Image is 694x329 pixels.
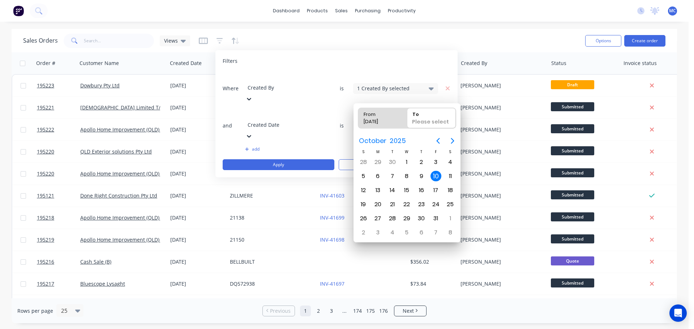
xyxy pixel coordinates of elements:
[443,149,458,155] div: S
[170,104,224,111] div: [DATE]
[230,280,310,287] div: DQ572938
[387,213,398,224] div: Tuesday, October 28, 2025
[339,306,350,316] a: Jump forward
[378,306,389,316] a: Page 176
[430,213,441,224] div: Friday, October 31, 2025
[23,37,58,44] h1: Sales Orders
[358,199,369,210] div: Sunday, October 19, 2025
[365,306,376,316] a: Page 175
[170,60,202,67] div: Created Date
[401,157,412,168] div: Wednesday, October 1, 2025
[37,214,54,221] span: 195218
[170,258,224,265] div: [DATE]
[445,185,456,196] div: Saturday, October 18, 2025
[401,199,412,210] div: Wednesday, October 22, 2025
[416,199,427,210] div: Thursday, October 23, 2025
[17,307,53,315] span: Rows per page
[37,229,80,251] a: 195219
[230,236,310,243] div: 21150
[248,84,312,91] div: Created By
[230,258,310,265] div: BELLBUILT
[170,280,224,287] div: [DATE]
[300,306,311,316] a: Page 1 is your current page
[551,168,594,177] span: Submitted
[36,60,55,67] div: Order #
[410,258,453,265] div: $356.02
[372,227,383,238] div: Monday, November 3, 2025
[320,280,344,287] a: INV-41697
[80,126,177,133] a: Apollo Home Improvement (QLD) Pty Ltd
[320,236,344,243] a: INV-41698
[80,258,111,265] a: Cash Sale (B)
[551,234,594,243] span: Submitted
[624,35,665,47] button: Create order
[37,126,54,133] span: 195222
[354,134,410,147] button: October2025
[551,146,594,155] span: Submitted
[416,171,427,182] div: Thursday, October 9, 2025
[331,5,351,16] div: sales
[37,141,80,163] a: 195220
[387,157,398,168] div: Tuesday, September 30, 2025
[401,171,412,182] div: Wednesday, October 8, 2025
[84,34,154,48] input: Search...
[461,60,487,67] div: Created By
[352,306,363,316] a: Page 174
[445,199,456,210] div: Saturday, October 25, 2025
[410,108,454,118] div: To
[170,148,224,155] div: [DATE]
[320,214,344,221] a: INV-41699
[430,227,441,238] div: Friday, November 7, 2025
[460,82,541,89] div: [PERSON_NAME]
[445,227,456,238] div: Saturday, November 8, 2025
[372,213,383,224] div: Monday, October 27, 2025
[170,214,224,221] div: [DATE]
[351,5,384,16] div: purchasing
[80,60,119,67] div: Customer Name
[37,170,54,177] span: 195220
[37,97,80,118] a: 195221
[416,213,427,224] div: Thursday, October 30, 2025
[394,307,426,315] a: Next page
[230,214,310,221] div: 21138
[431,134,445,148] button: Previous page
[399,149,414,155] div: W
[387,171,398,182] div: Tuesday, October 7, 2025
[37,273,80,295] a: 195217
[460,192,541,199] div: [PERSON_NAME]
[230,192,310,199] div: ZILLMERE
[416,185,427,196] div: Thursday, October 16, 2025
[372,199,383,210] div: Monday, October 20, 2025
[430,185,441,196] div: Friday, October 17, 2025
[551,124,594,133] span: Submitted
[460,236,541,243] div: [PERSON_NAME]
[170,192,224,199] div: [DATE]
[460,280,541,287] div: [PERSON_NAME]
[37,280,54,287] span: 195217
[223,159,334,170] button: Apply
[445,134,460,148] button: Next page
[37,75,80,96] a: 195223
[551,190,594,199] span: Submitted
[320,192,344,199] a: INV-41603
[37,258,54,265] span: 195216
[414,149,429,155] div: T
[388,134,407,147] span: 2025
[223,122,244,129] span: and
[170,82,224,89] div: [DATE]
[669,304,687,322] div: Open Intercom Messenger
[460,170,541,177] div: [PERSON_NAME]
[430,171,441,182] div: Today, Friday, October 10, 2025
[416,227,427,238] div: Thursday, November 6, 2025
[372,185,383,196] div: Monday, October 13, 2025
[270,307,291,315] span: Previous
[37,82,54,89] span: 195223
[460,214,541,221] div: [PERSON_NAME]
[80,82,120,89] a: Dowbury Pty Ltd
[326,306,337,316] a: Page 3
[416,157,427,168] div: Thursday, October 2, 2025
[223,57,237,65] span: Filters
[263,307,295,315] a: Previous page
[551,212,594,221] span: Submitted
[430,199,441,210] div: Friday, October 24, 2025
